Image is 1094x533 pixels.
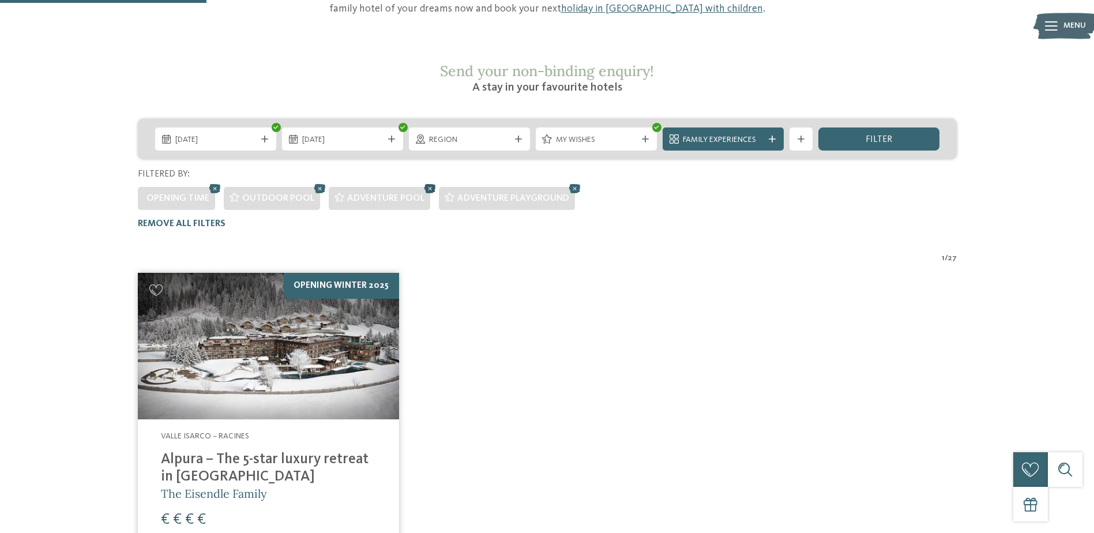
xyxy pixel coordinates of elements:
span: The Eisendle Family [161,486,267,501]
span: filter [866,135,892,144]
span: 1 [942,253,945,264]
img: Looking for family hotels? Find the best ones here! [138,273,399,420]
a: holiday in [GEOGRAPHIC_DATA] with children [561,3,763,14]
span: 27 [948,253,957,264]
span: € [161,512,170,527]
span: Filtered by: [138,170,190,179]
span: My wishes [556,134,637,146]
h4: Alpura – The 5-star luxury retreat in [GEOGRAPHIC_DATA] [161,451,376,486]
span: Opening time [146,194,209,203]
span: € [185,512,194,527]
span: € [173,512,182,527]
span: Send your non-binding enquiry! [440,62,654,80]
span: [DATE] [175,134,256,146]
span: [DATE] [302,134,383,146]
span: Outdoor pool [242,194,314,203]
span: Family Experiences [683,134,764,146]
span: Region [429,134,510,146]
span: Valle Isarco – Racines [161,432,249,440]
span: € [197,512,206,527]
span: A stay in your favourite hotels [472,82,622,93]
span: Adventure pool [347,194,424,203]
span: / [945,253,948,264]
span: Adventure playground [457,194,569,203]
span: Remove all filters [138,219,225,228]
